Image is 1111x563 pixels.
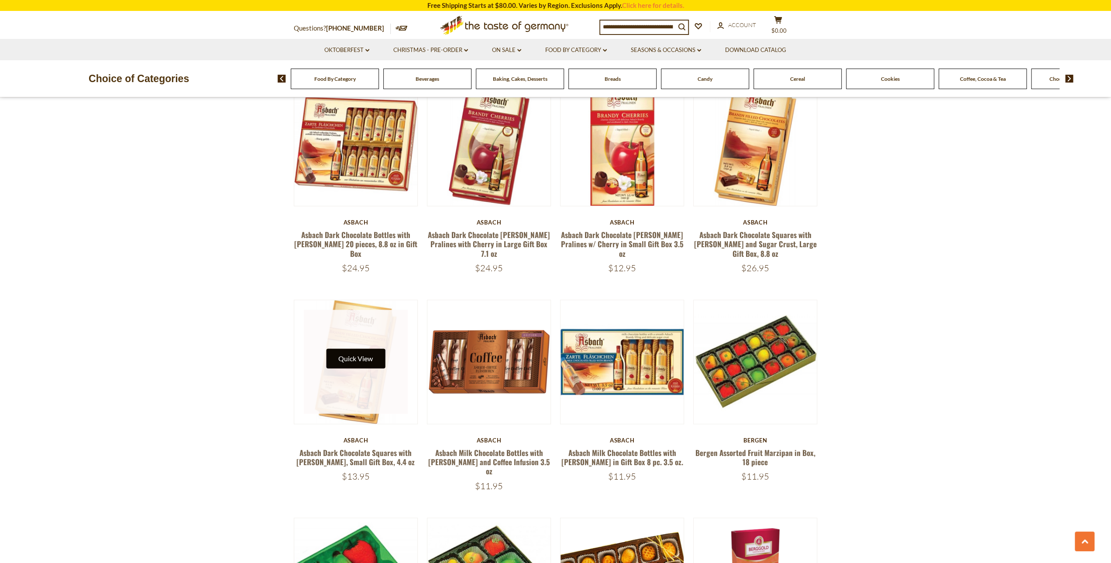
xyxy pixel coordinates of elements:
[608,471,636,482] span: $11.95
[561,447,683,467] a: Asbach Milk Chocolate Bottles with [PERSON_NAME] in Gift Box 8 pc. 3.5 oz.
[342,263,370,273] span: $24.95
[561,300,684,424] img: Asbach Milk Chocolate Bottles with Brandy in Gift Box 8 pc. 3.5 oz.
[342,471,370,482] span: $13.95
[416,76,439,82] a: Beverages
[561,82,684,206] img: Asbach Dark Chocolate Brandy Pralines w/ Cherry in Small Gift Box 3.5 oz
[296,447,415,467] a: Asbach Dark Chocolate Squares with [PERSON_NAME], Small Gift Box, 4.4 oz
[560,219,684,226] div: Asbach
[278,75,286,83] img: previous arrow
[725,45,786,55] a: Download Catalog
[427,300,551,424] img: Asbach Milk Chocolate Bottles with Brandy and Coffee Infusion 3.5 oz
[294,82,418,206] img: Asbach Dark Chocolate Bottles with Brandy 20 pieces, 8.8 oz in Gift Box
[605,76,621,82] a: Breads
[545,45,607,55] a: Food By Category
[427,82,551,206] img: Asbach Dark Chocolate Brandy Pralines with Cherry in Large Gift Box 7.1 oz
[622,1,684,9] a: Click here for details.
[631,45,701,55] a: Seasons & Occasions
[393,45,468,55] a: Christmas - PRE-ORDER
[560,437,684,444] div: Asbach
[694,82,817,206] img: Asbach Dark Chocolate Squares with Brandy and Sugar Crust, Large Gift Box, 8.8 oz
[427,437,551,444] div: Asbach
[694,229,817,259] a: Asbach Dark Chocolate Squares with [PERSON_NAME] and Sugar Crust, Large Gift Box, 8.8 oz
[294,229,417,259] a: Asbach Dark Chocolate Bottles with [PERSON_NAME] 20 pieces, 8.8 oz in Gift Box
[326,24,384,32] a: [PHONE_NUMBER]
[326,349,385,368] button: Quick View
[427,219,551,226] div: Asbach
[693,437,818,444] div: Bergen
[881,76,900,82] a: Cookies
[493,76,547,82] a: Baking, Cakes, Desserts
[728,21,756,28] span: Account
[693,219,818,226] div: Asbach
[960,76,1006,82] a: Coffee, Cocoa & Tea
[771,27,787,34] span: $0.00
[492,45,521,55] a: On Sale
[741,263,769,273] span: $26.95
[475,480,503,491] span: $11.95
[608,263,636,273] span: $12.95
[294,300,418,424] img: Asbach Dark Chocolate Squares with Brandy, Small Gift Box, 4.4 oz
[294,437,418,444] div: Asbach
[741,471,769,482] span: $11.95
[765,16,791,38] button: $0.00
[561,229,684,259] a: Asbach Dark Chocolate [PERSON_NAME] Pralines w/ Cherry in Small Gift Box 3.5 oz
[698,76,712,82] a: Candy
[694,300,817,424] img: Bergen Assorted Fruit Marzipan in Box, 18 piece
[314,76,356,82] a: Food By Category
[428,447,550,477] a: Asbach Milk Chocolate Bottles with [PERSON_NAME] and Coffee Infusion 3.5 oz
[294,219,418,226] div: Asbach
[324,45,369,55] a: Oktoberfest
[1065,75,1073,83] img: next arrow
[475,263,503,273] span: $24.95
[428,229,550,259] a: Asbach Dark Chocolate [PERSON_NAME] Pralines with Cherry in Large Gift Box 7.1 oz
[1049,76,1101,82] a: Chocolate & Marzipan
[294,23,391,34] p: Questions?
[717,21,756,30] a: Account
[790,76,805,82] a: Cereal
[695,447,815,467] a: Bergen Assorted Fruit Marzipan in Box, 18 piece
